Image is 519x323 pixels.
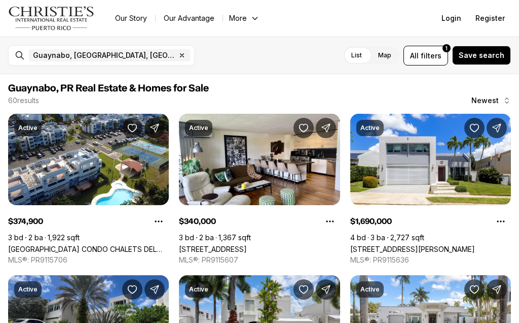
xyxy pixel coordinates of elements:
[370,46,399,64] label: Map
[18,285,38,294] p: Active
[8,96,39,105] p: 60 results
[465,90,517,111] button: Newest
[459,51,504,59] span: Save search
[491,211,511,232] button: Property options
[320,211,340,232] button: Property options
[360,285,380,294] p: Active
[360,124,380,132] p: Active
[8,245,169,253] a: Ave Parque de los Ninos CONDO CHALETS DEL PARQUE #4 B 6, GUAYNABO PR, 00969
[316,118,336,138] button: Share Property
[464,279,485,300] button: Save Property: o-5 UNION
[33,51,176,59] span: Guaynabo, [GEOGRAPHIC_DATA], [GEOGRAPHIC_DATA]
[471,96,499,105] span: Newest
[343,46,370,64] label: List
[144,118,165,138] button: Share Property
[475,14,505,22] span: Register
[18,124,38,132] p: Active
[223,11,266,25] button: More
[122,279,142,300] button: Save Property: Caoba 39
[464,118,485,138] button: Save Property: 69 CALLE ROBLE
[410,50,419,61] span: All
[144,279,165,300] button: Share Property
[189,285,208,294] p: Active
[107,11,155,25] a: Our Story
[487,279,507,300] button: Share Property
[487,118,507,138] button: Share Property
[469,8,511,28] button: Register
[156,11,223,25] a: Our Advantage
[446,44,448,52] span: 1
[8,83,209,93] span: Guaynabo, PR Real Estate & Homes for Sale
[179,245,247,253] a: 229 - 2, GUAYNABO PR, 00966
[8,6,95,30] img: logo
[421,50,441,61] span: filters
[316,279,336,300] button: Share Property
[122,118,142,138] button: Save Property: Ave Parque de los Ninos CONDO CHALETS DEL PARQUE #4 B 6
[435,8,467,28] button: Login
[452,46,511,65] button: Save search
[293,118,314,138] button: Save Property: 229 - 2
[149,211,169,232] button: Property options
[441,14,461,22] span: Login
[403,46,448,66] button: Allfilters1
[293,279,314,300] button: Save Property: 63 PRINCIPE RAINIERO
[189,124,208,132] p: Active
[350,245,475,253] a: 69 CALLE ROBLE, GUAYNABO PR, 00966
